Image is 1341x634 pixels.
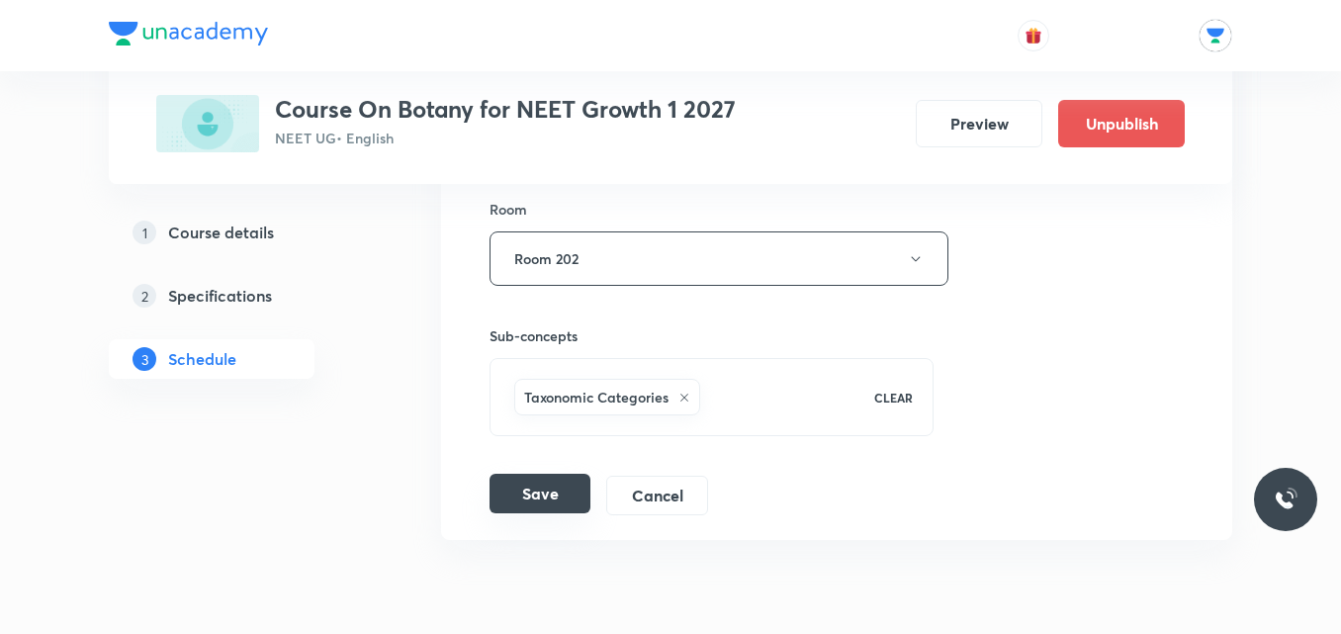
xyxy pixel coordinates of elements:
[606,476,708,515] button: Cancel
[156,95,259,152] img: 7613EFBC-9845-46D2-9D55-2F7F6E26AD69_plus.png
[1018,20,1049,51] button: avatar
[1274,488,1297,511] img: ttu
[109,276,378,316] a: 2Specifications
[133,221,156,244] p: 1
[874,389,913,407] p: CLEAR
[133,347,156,371] p: 3
[275,128,736,148] p: NEET UG • English
[109,22,268,50] a: Company Logo
[524,387,669,408] h6: Taxonomic Categories
[1199,19,1232,52] img: Rajan Naman
[168,284,272,308] h5: Specifications
[1058,100,1185,147] button: Unpublish
[109,213,378,252] a: 1Course details
[490,325,934,346] h6: Sub-concepts
[109,22,268,45] img: Company Logo
[490,474,590,513] button: Save
[133,284,156,308] p: 2
[490,199,527,220] h6: Room
[275,95,736,124] h3: Course On Botany for NEET Growth 1 2027
[916,100,1042,147] button: Preview
[1025,27,1042,45] img: avatar
[168,221,274,244] h5: Course details
[168,347,236,371] h5: Schedule
[490,231,948,286] button: Room 202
